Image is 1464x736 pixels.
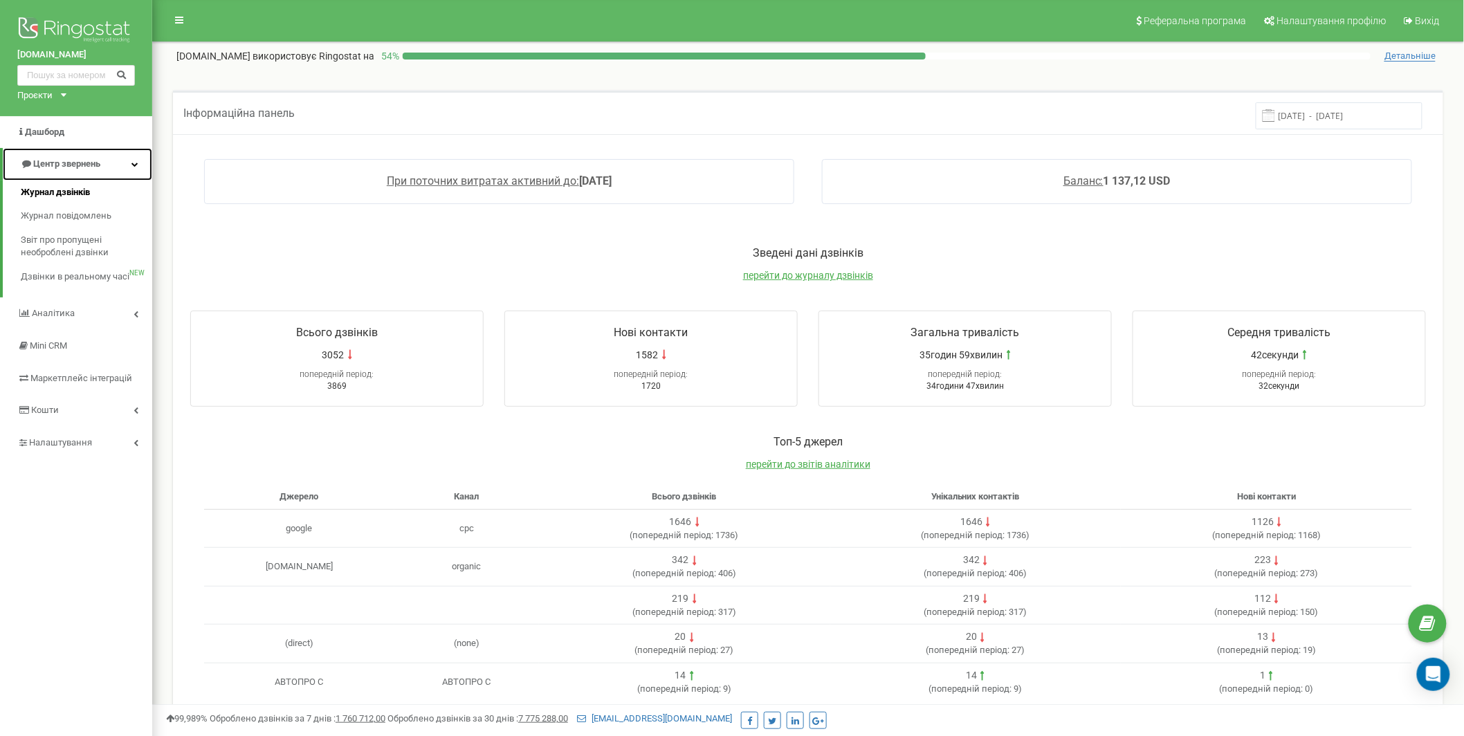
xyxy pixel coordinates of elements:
[1215,568,1319,578] span: ( 273 )
[931,683,1012,694] span: попередній період:
[387,174,612,187] a: При поточних витратах активний до:[DATE]
[635,607,716,617] span: попередній період:
[1217,645,1316,655] span: ( 19 )
[963,592,980,606] div: 219
[963,553,980,567] div: 342
[1257,630,1268,644] div: 13
[204,625,394,663] td: (direct)
[1384,50,1436,62] span: Детальніше
[33,158,100,169] span: Центр звернень
[614,369,688,379] span: попередній період:
[17,89,53,102] div: Проєкти
[210,713,385,724] span: Оброблено дзвінків за 7 днів :
[753,246,863,259] span: Зведені дані дзвінків
[21,181,152,205] a: Журнал дзвінків
[960,515,982,529] div: 1646
[336,713,385,724] u: 1 760 712,00
[1220,683,1314,694] span: ( 0 )
[640,683,721,694] span: попередній період:
[632,607,736,617] span: ( 317 )
[17,48,135,62] a: [DOMAIN_NAME]
[1252,515,1274,529] div: 1126
[21,265,152,289] a: Дзвінки в реальному часіNEW
[1277,15,1387,26] span: Налаштування профілю
[924,607,1027,617] span: ( 317 )
[25,127,64,137] span: Дашборд
[928,369,1003,379] span: попередній період:
[374,49,403,63] p: 54 %
[394,625,539,663] td: (none)
[632,568,736,578] span: ( 406 )
[21,204,152,228] a: Журнал повідомлень
[1260,669,1265,683] div: 1
[1144,15,1247,26] span: Реферальна програма
[635,568,716,578] span: попередній період:
[1218,607,1299,617] span: попередній період:
[21,210,111,223] span: Журнал повідомлень
[253,50,374,62] span: використовує Ringostat на
[204,663,394,701] td: АВТОПРО С
[176,49,374,63] p: [DOMAIN_NAME]
[577,713,732,724] a: [EMAIL_ADDRESS][DOMAIN_NAME]
[1243,369,1317,379] span: попередній період:
[1218,568,1299,578] span: попередній період:
[672,553,689,567] div: 342
[637,683,731,694] span: ( 9 )
[1212,530,1321,540] span: ( 1168 )
[920,348,1003,362] span: 35годин 59хвилин
[1254,553,1271,567] div: 223
[633,530,714,540] span: попередній період:
[1254,592,1271,606] div: 112
[652,491,717,502] span: Всього дзвінків
[928,683,1023,694] span: ( 9 )
[614,326,688,339] span: Нові контакти
[926,568,1007,578] span: попередній період:
[672,592,689,606] div: 219
[1228,326,1331,339] span: Середня тривалість
[394,548,539,587] td: organic
[1063,174,1171,187] a: Баланс:1 137,12 USD
[3,148,152,181] a: Центр звернень
[300,369,374,379] span: попередній період:
[17,65,135,86] input: Пошук за номером
[641,381,661,391] span: 1720
[327,381,347,391] span: 3869
[928,645,1009,655] span: попередній період:
[204,509,394,548] td: google
[518,713,568,724] u: 7 775 288,00
[675,630,686,644] div: 20
[675,669,686,683] div: 14
[296,326,378,339] span: Всього дзвінків
[670,515,692,529] div: 1646
[926,607,1007,617] span: попередній період:
[1252,348,1299,362] span: 42секунди
[924,568,1027,578] span: ( 406 )
[21,186,90,199] span: Журнал дзвінків
[743,270,873,281] a: перейти до журналу дзвінків
[638,645,719,655] span: попередній період:
[29,437,92,448] span: Налаштування
[1063,174,1104,187] span: Баланс:
[17,14,135,48] img: Ringostat logo
[746,459,870,470] a: перейти до звітів аналітики
[21,234,145,259] span: Звіт про пропущені необроблені дзвінки
[924,530,1005,540] span: попередній період:
[387,713,568,724] span: Оброблено дзвінків за 30 днів :
[1215,607,1319,617] span: ( 150 )
[966,669,977,683] div: 14
[630,530,739,540] span: ( 1736 )
[31,405,59,415] span: Кошти
[1417,658,1450,691] div: Open Intercom Messenger
[394,663,539,701] td: АВТОПРО С
[911,326,1020,339] span: Загальна тривалість
[166,713,208,724] span: 99,989%
[183,107,295,120] span: Інформаційна панель
[635,645,734,655] span: ( 27 )
[280,491,318,502] span: Джерело
[1259,381,1300,391] span: 32секунди
[1215,530,1296,540] span: попередній період:
[322,348,345,362] span: 3052
[774,435,843,448] span: Toп-5 джерел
